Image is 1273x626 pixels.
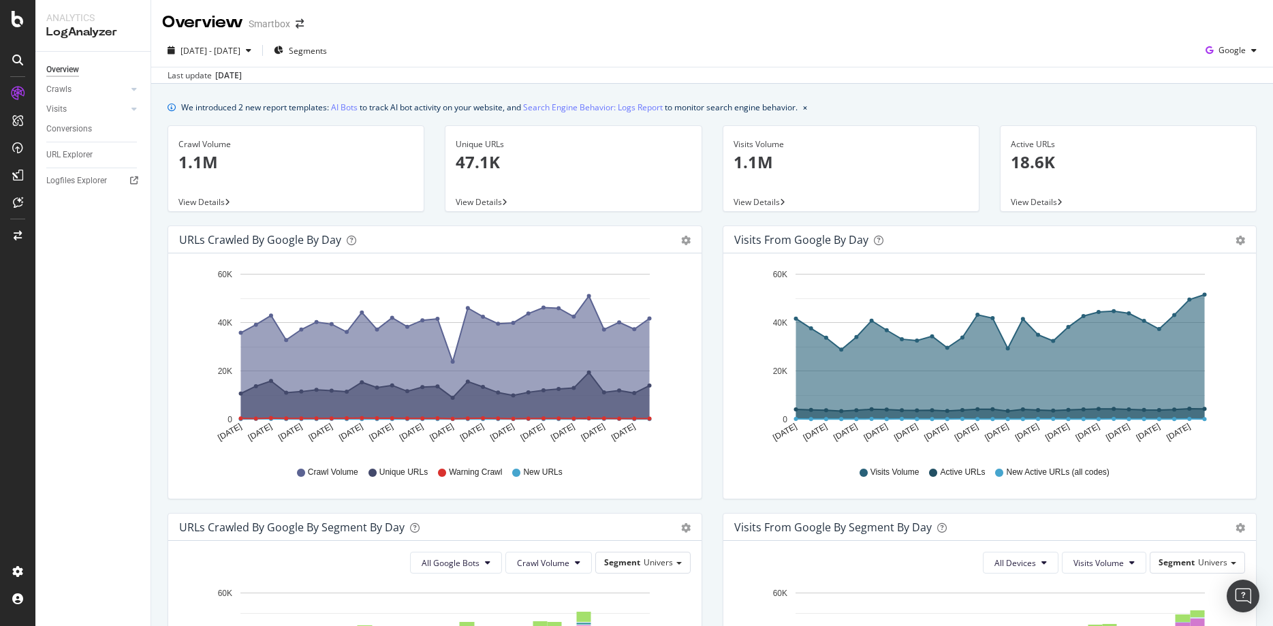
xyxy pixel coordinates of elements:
[505,552,592,574] button: Crawl Volume
[800,97,811,117] button: close banner
[1200,40,1262,61] button: Google
[268,40,332,61] button: Segments
[892,422,920,443] text: [DATE]
[772,589,787,598] text: 60K
[644,557,673,568] span: Univers
[734,520,932,534] div: Visits from Google By Segment By Day
[458,422,486,443] text: [DATE]
[46,102,127,116] a: Visits
[1011,196,1057,208] span: View Details
[994,557,1036,569] span: All Devices
[218,318,232,328] text: 40K
[983,552,1058,574] button: All Devices
[410,552,502,574] button: All Google Bots
[604,557,640,568] span: Segment
[953,422,980,443] text: [DATE]
[1165,422,1192,443] text: [DATE]
[227,415,232,424] text: 0
[681,236,691,245] div: gear
[398,422,425,443] text: [DATE]
[178,151,413,174] p: 1.1M
[178,196,225,208] span: View Details
[580,422,607,443] text: [DATE]
[1011,138,1246,151] div: Active URLs
[456,151,691,174] p: 47.1K
[523,467,562,478] span: New URLs
[1159,557,1195,568] span: Segment
[922,422,949,443] text: [DATE]
[1006,467,1109,478] span: New Active URLs (all codes)
[870,467,920,478] span: Visits Volume
[179,264,691,454] svg: A chart.
[178,138,413,151] div: Crawl Volume
[296,19,304,29] div: arrow-right-arrow-left
[1062,552,1146,574] button: Visits Volume
[307,422,334,443] text: [DATE]
[783,415,787,424] text: 0
[610,422,637,443] text: [DATE]
[46,122,141,136] a: Conversions
[734,233,868,247] div: Visits from Google by day
[216,422,243,443] text: [DATE]
[771,422,798,443] text: [DATE]
[1134,422,1161,443] text: [DATE]
[180,45,240,57] span: [DATE] - [DATE]
[218,589,232,598] text: 60K
[832,422,859,443] text: [DATE]
[215,69,242,82] div: [DATE]
[46,148,141,162] a: URL Explorer
[1073,422,1101,443] text: [DATE]
[734,264,1246,454] svg: A chart.
[179,233,341,247] div: URLs Crawled by Google by day
[218,366,232,376] text: 20K
[1043,422,1071,443] text: [DATE]
[46,25,140,40] div: LogAnalyzer
[681,523,691,533] div: gear
[1198,557,1227,568] span: Univers
[46,11,140,25] div: Analytics
[46,63,79,77] div: Overview
[46,174,141,188] a: Logfiles Explorer
[1227,580,1259,612] div: Open Intercom Messenger
[1104,422,1131,443] text: [DATE]
[337,422,364,443] text: [DATE]
[983,422,1010,443] text: [DATE]
[162,11,243,34] div: Overview
[549,422,576,443] text: [DATE]
[734,151,969,174] p: 1.1M
[46,174,107,188] div: Logfiles Explorer
[517,557,569,569] span: Crawl Volume
[379,467,428,478] span: Unique URLs
[1013,422,1040,443] text: [DATE]
[523,100,663,114] a: Search Engine Behavior: Logs Report
[218,270,232,279] text: 60K
[488,422,516,443] text: [DATE]
[181,100,798,114] div: We introduced 2 new report templates: to track AI bot activity on your website, and to monitor se...
[519,422,546,443] text: [DATE]
[277,422,304,443] text: [DATE]
[168,100,1257,114] div: info banner
[368,422,395,443] text: [DATE]
[734,138,969,151] div: Visits Volume
[1011,151,1246,174] p: 18.6K
[940,467,985,478] span: Active URLs
[168,69,242,82] div: Last update
[46,82,127,97] a: Crawls
[449,467,502,478] span: Warning Crawl
[247,422,274,443] text: [DATE]
[456,138,691,151] div: Unique URLs
[801,422,828,443] text: [DATE]
[428,422,455,443] text: [DATE]
[456,196,502,208] span: View Details
[1073,557,1124,569] span: Visits Volume
[422,557,480,569] span: All Google Bots
[331,100,358,114] a: AI Bots
[162,40,257,61] button: [DATE] - [DATE]
[46,148,93,162] div: URL Explorer
[772,318,787,328] text: 40K
[862,422,889,443] text: [DATE]
[249,17,290,31] div: Smartbox
[46,122,92,136] div: Conversions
